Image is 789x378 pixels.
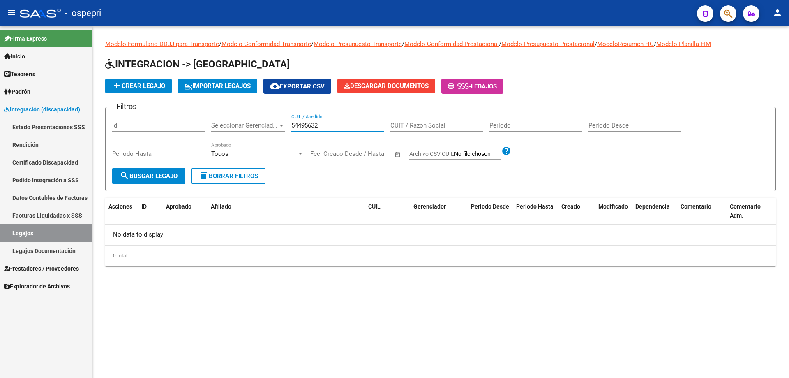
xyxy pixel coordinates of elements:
a: ModeloResumen HC [597,40,654,48]
span: Firma Express [4,34,47,43]
button: Borrar Filtros [191,168,265,184]
span: Periodo Desde [471,203,509,210]
span: Inicio [4,52,25,61]
mat-icon: cloud_download [270,81,280,91]
button: Open calendar [393,150,403,159]
span: ID [141,203,147,210]
button: Descargar Documentos [337,79,435,93]
span: Legajos [471,83,497,90]
datatable-header-cell: Comentario [677,198,727,225]
a: Modelo Planilla FIM [656,40,711,48]
span: Padrón [4,87,30,96]
div: / / / / / / [105,39,776,266]
span: Borrar Filtros [199,172,258,180]
div: No data to display [105,225,776,245]
mat-icon: search [120,171,129,181]
datatable-header-cell: CUIL [365,198,410,225]
span: Dependencia [635,203,670,210]
span: - [448,83,471,90]
mat-icon: delete [199,171,209,181]
span: Integración (discapacidad) [4,105,80,114]
span: CUIL [368,203,381,210]
button: Crear Legajo [105,79,172,93]
span: Todos [211,150,228,158]
datatable-header-cell: Comentario Adm. [727,198,776,225]
mat-icon: help [501,146,511,156]
datatable-header-cell: Aprobado [163,198,196,225]
a: Modelo Presupuesto Transporte [314,40,402,48]
h3: Filtros [112,101,141,112]
datatable-header-cell: ID [138,198,163,225]
span: Afiliado [211,203,231,210]
span: Comentario [681,203,711,210]
span: Tesorería [4,70,36,79]
span: Aprobado [166,203,191,210]
datatable-header-cell: Dependencia [632,198,677,225]
datatable-header-cell: Acciones [105,198,138,225]
span: Modificado [598,203,628,210]
a: Modelo Presupuesto Prestacional [501,40,595,48]
span: Archivo CSV CUIL [409,151,454,157]
mat-icon: menu [7,8,16,18]
span: IMPORTAR LEGAJOS [185,82,251,90]
datatable-header-cell: Creado [558,198,595,225]
span: Periodo Hasta [516,203,554,210]
a: Modelo Conformidad Transporte [221,40,311,48]
button: Buscar Legajo [112,168,185,184]
span: Explorador de Archivos [4,282,70,291]
span: - ospepri [65,4,101,22]
a: Modelo Formulario DDJJ para Transporte [105,40,219,48]
input: Archivo CSV CUIL [454,151,501,158]
span: Prestadores / Proveedores [4,264,79,273]
span: Descargar Documentos [344,82,429,90]
span: Crear Legajo [112,82,165,90]
datatable-header-cell: Modificado [595,198,632,225]
datatable-header-cell: Periodo Desde [468,198,513,225]
span: Seleccionar Gerenciador [211,122,278,129]
span: Acciones [108,203,132,210]
button: IMPORTAR LEGAJOS [178,79,257,93]
span: Creado [561,203,580,210]
a: Modelo Conformidad Prestacional [404,40,499,48]
mat-icon: add [112,81,122,90]
div: 0 total [105,246,776,266]
mat-icon: person [773,8,782,18]
span: Comentario Adm. [730,203,761,219]
input: Fecha fin [351,150,391,158]
span: INTEGRACION -> [GEOGRAPHIC_DATA] [105,58,290,70]
datatable-header-cell: Gerenciador [410,198,468,225]
button: Exportar CSV [263,79,331,94]
iframe: Intercom live chat [761,350,781,370]
span: Buscar Legajo [120,172,178,180]
span: Gerenciador [413,203,446,210]
span: Exportar CSV [270,83,325,90]
button: -Legajos [441,79,503,94]
input: Fecha inicio [310,150,344,158]
datatable-header-cell: Periodo Hasta [513,198,558,225]
datatable-header-cell: Afiliado [208,198,365,225]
